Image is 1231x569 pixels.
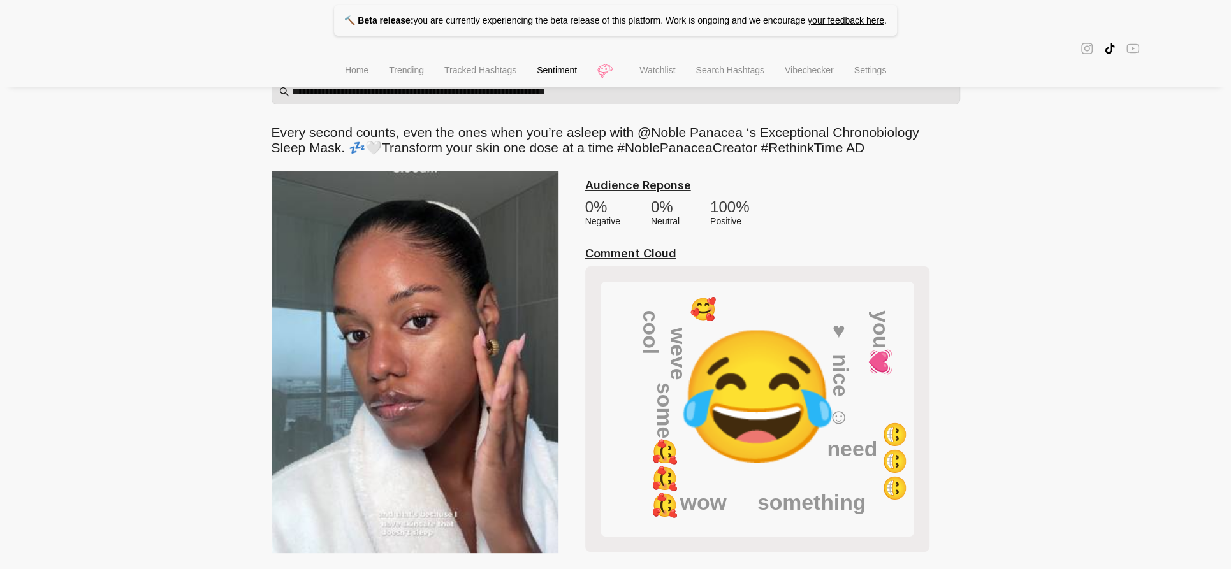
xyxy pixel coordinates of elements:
[666,327,690,380] text: weve
[868,310,894,376] text: you💓
[585,247,676,260] u: Comment Cloud
[854,65,887,75] span: Settings
[881,421,907,502] text: 😁😁😁
[1126,41,1139,55] span: youtube
[808,15,884,25] a: your feedback here
[344,15,413,25] strong: 🔨 Beta release:
[828,354,852,397] text: nice
[651,382,677,519] text: some🥰🥰🥰
[832,318,845,342] text: ♥
[676,322,838,474] text: 😂
[639,310,663,354] text: cool
[710,216,749,226] div: positive
[537,65,577,75] span: Sentiment
[334,5,896,36] p: you are currently experiencing the beta release of this platform. Work is ongoing and we encourage .
[444,65,516,75] span: Tracked Hashtags
[585,216,620,226] div: negative
[345,65,368,75] span: Home
[389,65,424,75] span: Trending
[827,404,849,428] text: ☺
[279,87,289,97] span: search
[585,178,691,192] u: Audience Reponse
[710,198,749,216] div: 100 %
[585,198,620,216] div: 0 %
[679,490,727,514] text: wow
[757,490,866,514] text: something
[651,198,680,216] div: 0 %
[827,436,877,461] text: need
[690,296,717,322] text: 🥰
[639,65,675,75] span: Watchlist
[1081,41,1093,55] span: instagram
[272,125,940,155] h2: Every second counts, even the ones when you’re asleep with @Noble Panacea ‘s Exceptional Chronobi...
[785,65,834,75] span: Vibechecker
[651,216,680,226] div: neutral
[696,65,764,75] span: Search Hashtags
